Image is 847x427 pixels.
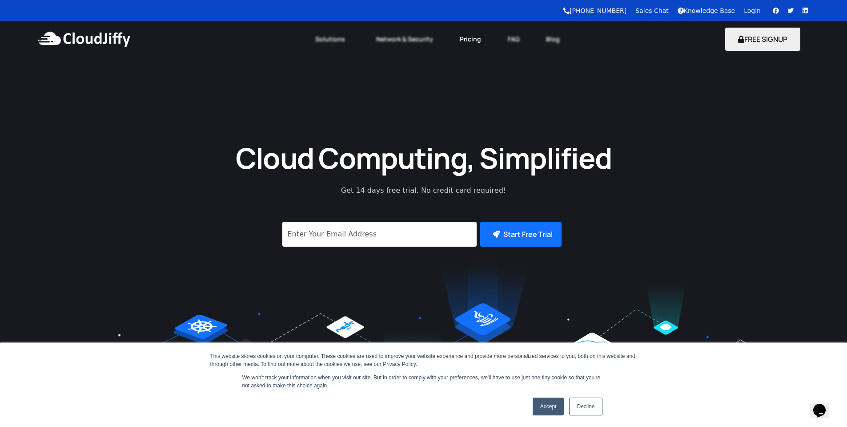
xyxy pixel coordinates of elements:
[301,185,546,196] p: Get 14 days free trial. No credit card required!
[242,374,605,390] p: We won't track your information when you visit our site. But in order to comply with your prefere...
[533,29,573,49] a: Blog
[533,398,564,415] a: Accept
[363,29,446,49] a: Network & Security
[302,29,363,49] a: Solutions
[725,34,800,44] a: FREE SIGNUP
[446,29,494,49] a: Pricing
[569,398,602,415] a: Decline
[563,7,626,14] a: [PHONE_NUMBER]
[725,28,800,51] button: FREE SIGNUP
[480,222,562,247] button: Start Free Trial
[678,7,735,14] a: Knowledge Base
[210,352,637,368] div: This website stores cookies on your computer. These cookies are used to improve your website expe...
[282,222,477,247] input: Enter Your Email Address
[494,29,533,49] a: FAQ
[635,7,668,14] a: Sales Chat
[810,391,838,418] iframe: chat widget
[224,139,624,176] h1: Cloud Computing, Simplified
[744,7,761,14] a: Login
